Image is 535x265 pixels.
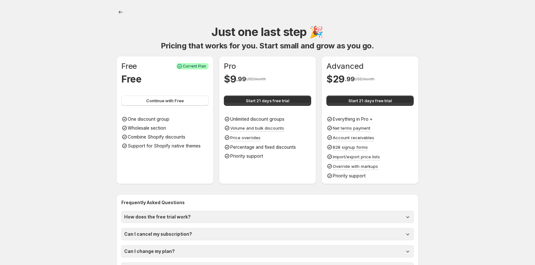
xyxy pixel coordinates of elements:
span: USD/month [246,77,266,81]
h1: Can I cancel my subscription? [124,231,192,237]
h1: How does the free trial work? [124,214,191,220]
span: USD/month [355,77,374,81]
h1: Pricing that works for you. Start small and grow as you go. [161,41,374,51]
span: Override with markups [333,164,378,169]
h1: Just one last step 🎉 [211,24,323,39]
h1: Advanced [326,61,363,71]
span: Account receivables [333,135,374,140]
p: Combine Shopify discounts [128,134,185,140]
h1: Free [121,73,142,85]
span: Start 21 days free trial [246,97,289,104]
span: Import/export price lists [333,154,380,159]
button: Start 21 days free trial [326,96,414,106]
span: Percentage and fixed discounts [230,144,296,150]
button: Start 21 days free trial [224,96,311,106]
button: Continue with Free [121,96,209,106]
h1: $ 29 [326,73,345,85]
span: Current Plan [183,64,206,69]
span: Continue with Free [146,97,184,104]
h1: Pro [224,61,236,71]
span: Net terms payment [333,125,370,131]
p: Support for Shopify native themes [128,143,201,149]
h1: $ 9 [224,73,236,85]
span: B2B signup forms [333,145,368,150]
h1: Can I change my plan? [124,248,175,254]
span: Unlimited discount groups [230,116,284,122]
h1: Free [121,61,137,71]
p: Wholesale section [128,125,166,131]
span: Start 21 days free trial [348,97,392,104]
p: One discount group [128,116,169,122]
h2: Frequently Asked Questions [121,199,414,206]
span: Everything in Pro + [333,116,373,122]
span: Priority support [230,153,263,159]
span: Priority support [333,173,366,178]
span: Volume and bulk discounts [230,125,284,131]
span: Price overrides [230,135,260,140]
span: . 99 [236,75,246,83]
span: . 99 [345,75,354,83]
